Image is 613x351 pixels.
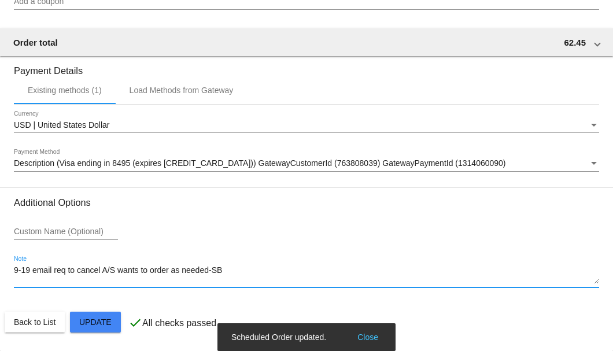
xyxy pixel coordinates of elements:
[14,227,118,237] input: Custom Name (Optional)
[70,312,121,332] button: Update
[354,331,382,343] button: Close
[564,38,586,47] span: 62.45
[28,86,102,95] div: Existing methods (1)
[14,197,599,208] h3: Additional Options
[14,158,506,168] span: Description (Visa ending in 8495 (expires [CREDIT_CARD_DATA])) GatewayCustomerId (763808039) Gate...
[128,316,142,330] mat-icon: check
[14,120,109,130] span: USD | United States Dollar
[79,317,112,327] span: Update
[13,38,58,47] span: Order total
[14,317,56,327] span: Back to List
[130,86,234,95] div: Load Methods from Gateway
[231,331,382,343] simple-snack-bar: Scheduled Order updated.
[142,318,216,328] p: All checks passed
[14,57,599,76] h3: Payment Details
[14,121,599,130] mat-select: Currency
[14,159,599,168] mat-select: Payment Method
[5,312,65,332] button: Back to List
